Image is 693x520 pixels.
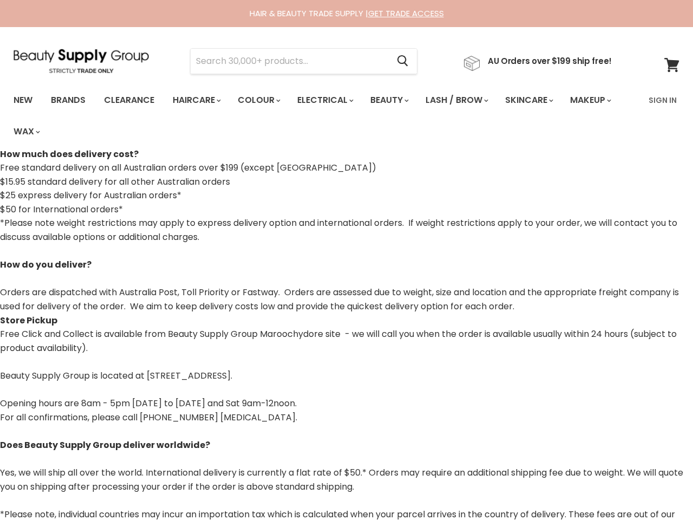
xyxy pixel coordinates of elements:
a: Haircare [165,89,227,112]
a: Skincare [497,89,560,112]
a: Beauty [362,89,415,112]
a: Makeup [562,89,618,112]
a: Lash / Brow [417,89,495,112]
a: Colour [230,89,287,112]
a: Sign In [642,89,683,112]
a: Wax [5,120,47,143]
a: Clearance [96,89,162,112]
a: GET TRADE ACCESS [368,8,444,19]
button: Search [388,49,417,74]
a: Brands [43,89,94,112]
form: Product [190,48,417,74]
input: Search [191,49,388,74]
a: Electrical [289,89,360,112]
a: New [5,89,41,112]
ul: Main menu [5,84,642,147]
